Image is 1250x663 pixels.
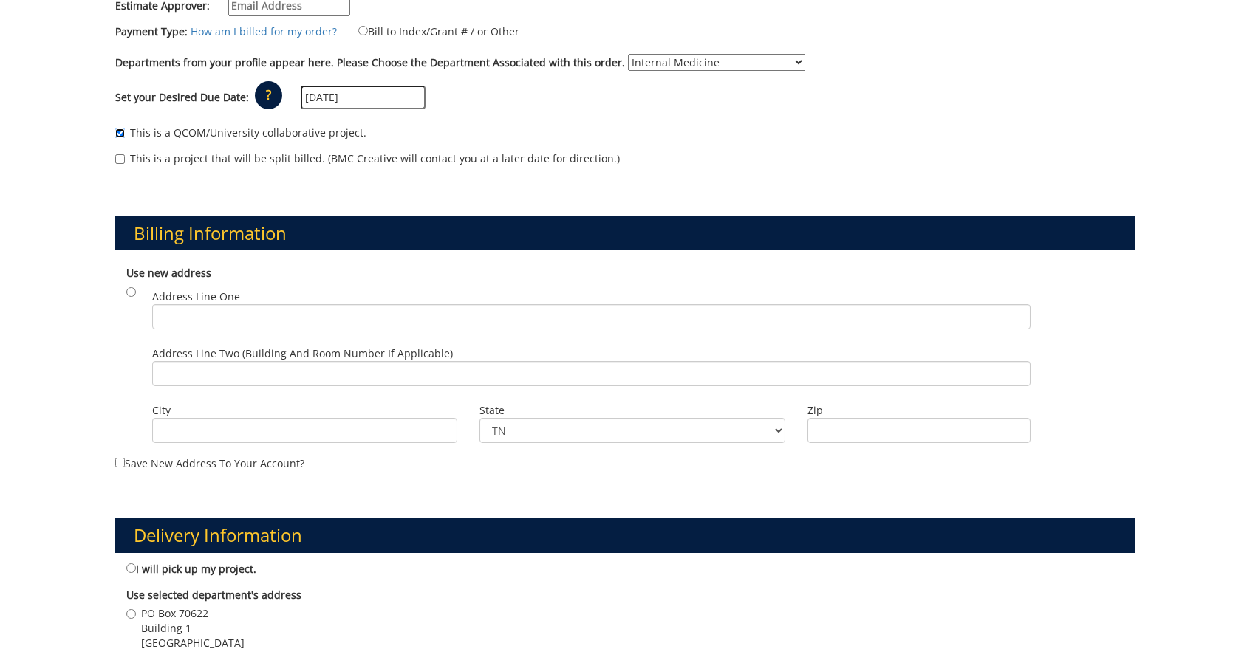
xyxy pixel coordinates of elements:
[807,403,1031,418] label: Zip
[152,403,457,418] label: City
[115,24,188,39] label: Payment Type:
[152,361,1031,386] input: Address Line Two (Building and Room Number if applicable)
[126,609,136,619] input: PO Box 70622 Building 1 [GEOGRAPHIC_DATA]
[126,560,256,577] label: I will pick up my project.
[115,518,1135,552] h3: Delivery Information
[141,636,245,650] span: [GEOGRAPHIC_DATA]
[807,418,1031,443] input: Zip
[152,418,457,443] input: City
[152,346,1031,386] label: Address Line Two (Building and Room Number if applicable)
[126,266,211,280] b: Use new address
[152,289,1031,329] label: Address Line One
[115,458,125,467] input: Save new address to your account?
[115,55,625,70] label: Departments from your profile appear here. Please Choose the Department Associated with this order.
[115,90,249,105] label: Set your Desired Due Date:
[115,126,366,140] label: This is a QCOM/University collaborative project.
[115,128,125,138] input: This is a QCOM/University collaborative project.
[479,403,785,418] label: State
[126,588,301,602] b: Use selected department's address
[126,563,136,573] input: I will pick up my project.
[255,81,282,109] p: ?
[115,154,125,164] input: This is a project that will be split billed. (BMC Creative will contact you at a later date for d...
[141,606,245,621] span: PO Box 70622
[340,23,519,39] label: Bill to Index/Grant # / or Other
[141,621,245,636] span: Building 1
[358,26,368,35] input: Bill to Index/Grant # / or Other
[191,24,337,38] a: How am I billed for my order?
[152,304,1031,329] input: Address Line One
[115,151,620,166] label: This is a project that will be split billed. (BMC Creative will contact you at a later date for d...
[301,86,426,109] input: MM/DD/YYYY
[115,216,1135,250] h3: Billing Information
